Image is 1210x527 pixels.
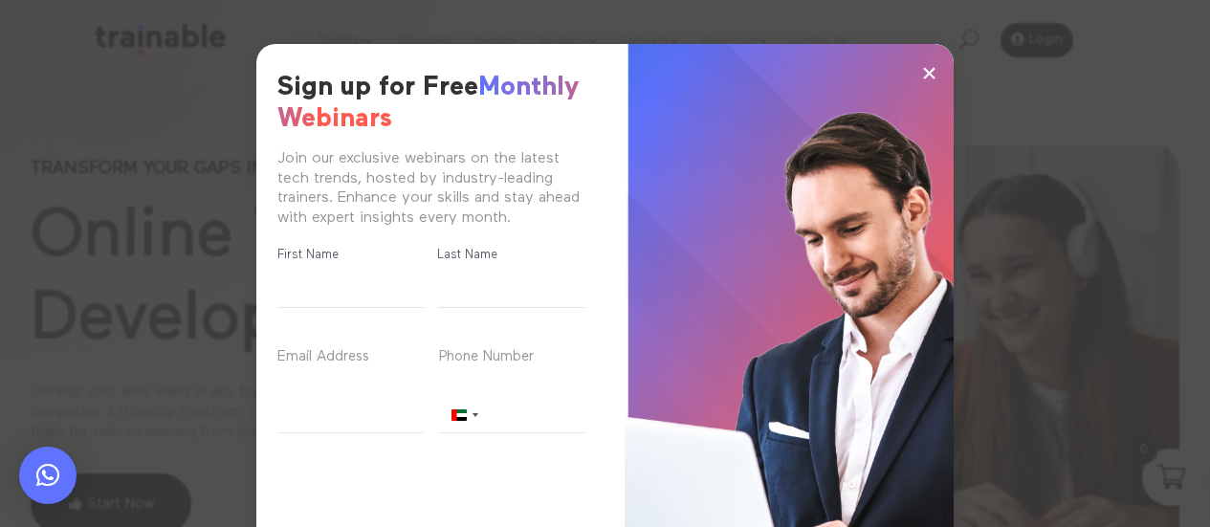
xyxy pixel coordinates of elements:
div: Join our exclusive webinars on the latest tech trends, hosted by industry-leading trainers. Enhan... [277,149,585,229]
label: Phone Number [439,346,585,389]
span: × [921,58,937,87]
label: Email Address [277,346,424,389]
label: Last Name [437,247,585,265]
h2: Sign up for Free [277,72,585,145]
span: (Required) [277,375,335,386]
span: (Required) [439,375,496,386]
label: First Name [277,247,426,265]
button: Selected country [440,398,484,432]
button: × [915,58,944,87]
